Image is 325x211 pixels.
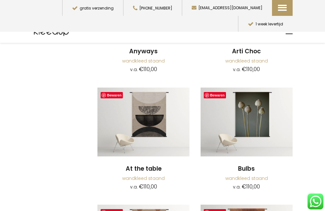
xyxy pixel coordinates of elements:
span: v.a. [233,66,241,73]
a: wandkleed staand [122,175,165,181]
span: € [242,183,246,190]
span: v.a. [130,184,138,190]
span: € [242,65,246,73]
img: At The Table [97,88,189,156]
a: wandkleed staand [225,175,268,181]
a: At the table [97,165,189,173]
bdi: 110,00 [139,65,157,73]
a: Bewaren [101,92,123,98]
a: Bewaren [204,92,226,98]
bdi: 110,00 [242,183,260,190]
a: wandkleed staand [122,58,165,64]
bdi: 110,00 [139,183,157,190]
a: Bulbs [201,165,293,173]
span: € [139,183,143,190]
span: v.a. [233,184,241,190]
button: 1 week levertijd [238,16,293,32]
a: Bulbs [201,88,293,157]
bdi: 110,00 [242,65,260,73]
span: v.a. [130,66,138,73]
a: Anyways [97,47,189,56]
a: wandkleed staand [225,58,268,64]
img: Bulbs [201,88,293,156]
a: Arti Choc [201,47,293,56]
span: € [139,65,143,73]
